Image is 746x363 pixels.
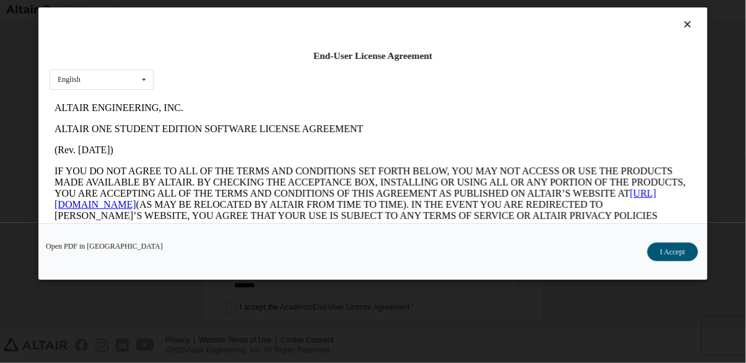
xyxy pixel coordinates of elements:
p: (Rev. [DATE]) [5,47,642,58]
div: End-User License Agreement [50,50,696,62]
p: IF YOU DO NOT AGREE TO ALL OF THE TERMS AND CONDITIONS SET FORTH BELOW, YOU MAY NOT ACCESS OR USE... [5,68,642,169]
p: ALTAIR ENGINEERING, INC. [5,5,642,16]
p: ALTAIR ONE STUDENT EDITION SOFTWARE LICENSE AGREEMENT [5,26,642,37]
a: Open PDF in [GEOGRAPHIC_DATA] [46,243,163,250]
div: English [58,76,81,83]
button: I Accept [647,243,698,261]
a: [URL][DOMAIN_NAME] [5,91,607,112]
